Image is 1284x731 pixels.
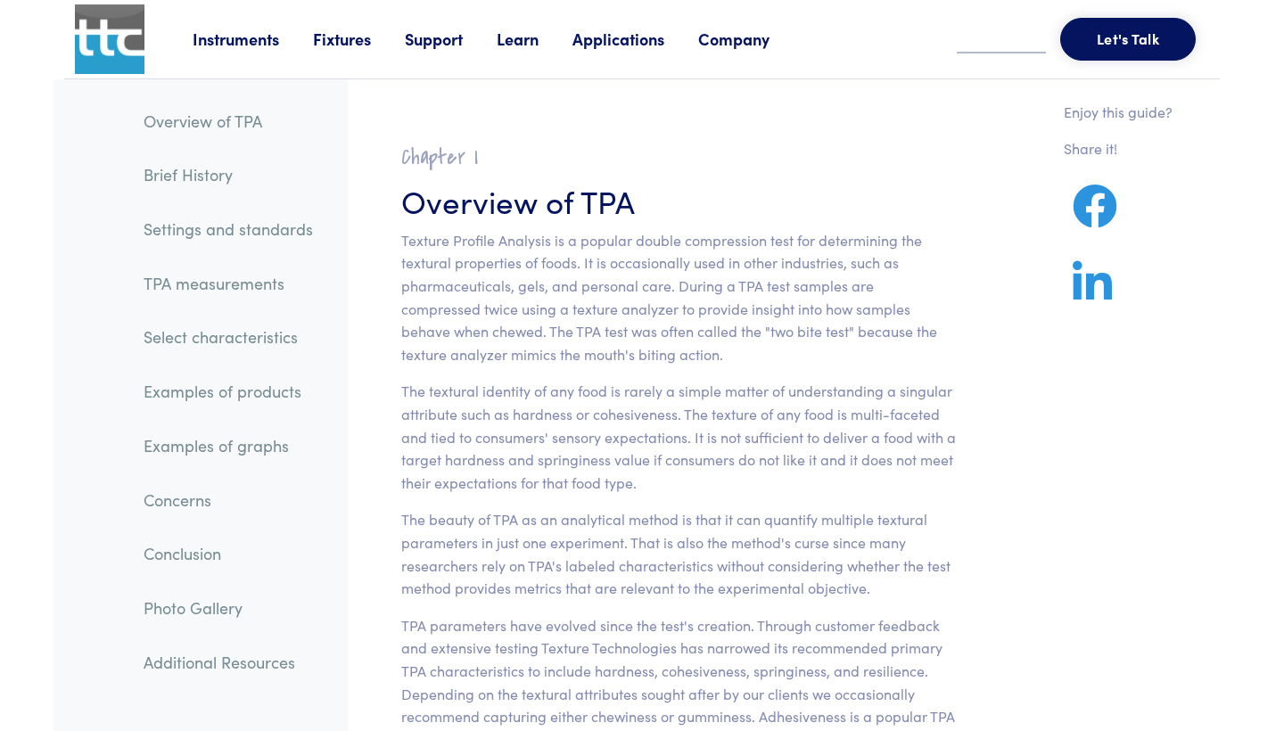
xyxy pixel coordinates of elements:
a: Additional Resources [129,642,327,683]
a: Settings and standards [129,209,327,250]
h3: Overview of TPA [401,178,957,222]
p: The beauty of TPA as an analytical method is that it can quantify multiple textural parameters in... [401,508,957,599]
a: Company [698,28,803,50]
button: Let's Talk [1060,18,1196,61]
a: Learn [497,28,572,50]
a: TPA measurements [129,263,327,304]
a: Photo Gallery [129,587,327,628]
p: Enjoy this guide? [1064,101,1173,124]
a: Examples of graphs [129,425,327,466]
a: Select characteristics [129,316,327,357]
p: The textural identity of any food is rarely a simple matter of understanding a singular attribute... [401,380,957,494]
a: Support [405,28,497,50]
a: Conclusion [129,533,327,574]
a: Overview of TPA [129,101,327,142]
a: Applications [572,28,698,50]
a: Examples of products [129,371,327,412]
h2: Chapter I [401,144,957,171]
p: Share it! [1064,137,1173,160]
p: Texture Profile Analysis is a popular double compression test for determining the textural proper... [401,229,957,366]
img: ttc_logo_1x1_v1.0.png [75,4,144,74]
a: Fixtures [313,28,405,50]
a: Concerns [129,480,327,521]
a: Brief History [129,154,327,195]
a: Instruments [193,28,313,50]
a: Share on LinkedIn [1064,282,1121,304]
